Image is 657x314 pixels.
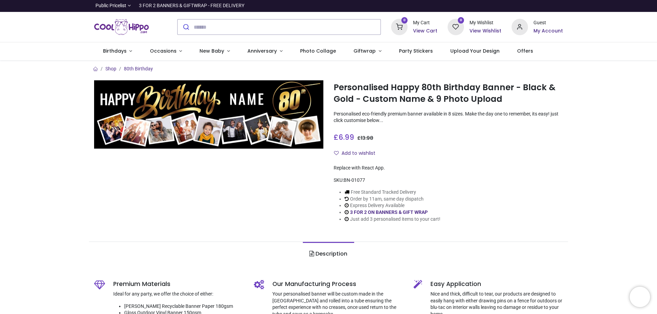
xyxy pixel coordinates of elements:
li: Order by 11am, same day dispatch [345,196,440,203]
li: Express Delivery Available [345,202,440,209]
sup: 0 [458,17,464,24]
a: Logo of Cool Hippo [94,17,149,37]
p: Personalised eco-friendly premium banner available in 8 sizes. Make the day one to remember, its ... [334,111,563,124]
span: Occasions [150,47,177,54]
a: 0 [448,24,464,29]
a: View Cart [413,28,437,35]
div: Replace with React App. [334,165,563,172]
div: My Wishlist [469,19,501,26]
span: Party Stickers [399,47,433,54]
span: New Baby [199,47,224,54]
span: Giftwrap [353,47,376,54]
a: Giftwrap [345,42,390,60]
span: Anniversary [247,47,277,54]
img: Personalised Happy 80th Birthday Banner - Black & Gold - Custom Name & 9 Photo Upload [94,80,323,149]
a: New Baby [191,42,239,60]
a: Birthdays [94,42,141,60]
a: Occasions [141,42,191,60]
span: £ [357,135,373,141]
button: Submit [178,19,194,35]
span: Public Pricelist [95,2,126,9]
a: 3 FOR 2 ON BANNERS & GIFT WRAP [350,209,428,215]
div: Guest [533,19,563,26]
h5: Our Manufacturing Process [272,280,403,288]
span: 13.98 [361,135,373,141]
a: Anniversary [239,42,291,60]
span: Photo Collage [300,47,336,54]
button: Add to wishlistAdd to wishlist [334,148,381,159]
div: SKU: [334,177,563,184]
a: Public Pricelist [94,2,131,9]
div: My Cart [413,19,437,26]
li: Just add 3 personalised items to your cart! [345,216,440,223]
span: Birthdays [103,47,127,54]
span: Upload Your Design [450,47,500,54]
a: My Account [533,28,563,35]
a: 0 [391,24,408,29]
img: Cool Hippo [94,17,149,37]
h5: Easy Application [430,280,563,288]
a: Shop [105,66,116,71]
sup: 0 [401,17,408,24]
a: View Wishlist [469,28,501,35]
a: Description [303,242,354,266]
a: 80th Birthday [124,66,153,71]
h1: Personalised Happy 80th Birthday Banner - Black & Gold - Custom Name & 9 Photo Upload [334,82,563,105]
li: [PERSON_NAME] Recyclable Banner Paper 180gsm [124,303,244,310]
p: Ideal for any party, we offer the choice of either: [113,291,244,298]
iframe: Customer reviews powered by Trustpilot [419,2,563,9]
i: Add to wishlist [334,151,339,155]
li: Free Standard Tracked Delivery [345,189,440,196]
iframe: Brevo live chat [630,287,650,307]
span: BN-01077 [344,177,365,183]
span: Offers [517,47,533,54]
div: 3 FOR 2 BANNERS & GIFTWRAP - FREE DELIVERY [139,2,244,9]
span: 6.99 [338,132,354,142]
h5: Premium Materials [113,280,244,288]
span: £ [334,132,354,142]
